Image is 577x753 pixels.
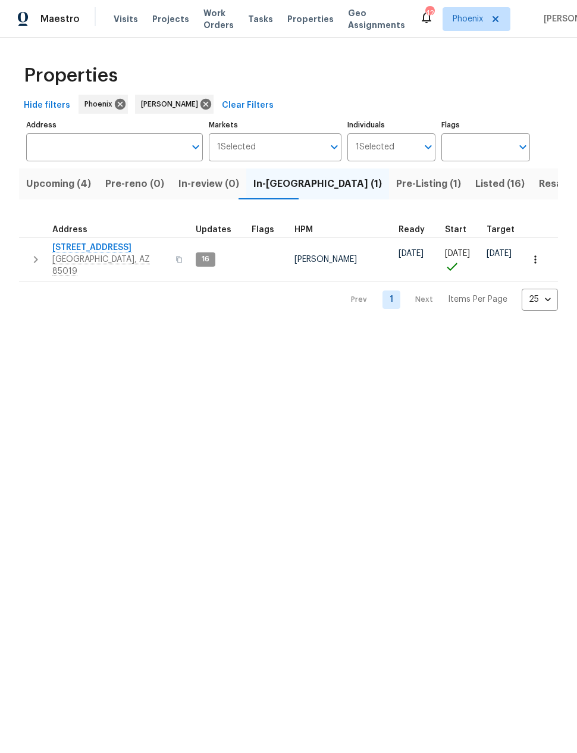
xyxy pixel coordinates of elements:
p: Items Per Page [448,293,507,305]
span: Geo Assignments [348,7,405,31]
span: Properties [287,13,334,25]
span: Updates [196,226,231,234]
button: Open [515,139,531,155]
button: Clear Filters [217,95,278,117]
nav: Pagination Navigation [340,289,558,311]
span: 16 [197,254,214,264]
div: 42 [425,7,434,19]
span: Phoenix [84,98,117,110]
span: [PERSON_NAME] [141,98,203,110]
div: Target renovation project end date [487,226,525,234]
span: Flags [252,226,274,234]
div: Phoenix [79,95,128,114]
span: Projects [152,13,189,25]
label: Flags [441,121,530,129]
span: Target [487,226,515,234]
span: Work Orders [203,7,234,31]
span: Phoenix [453,13,483,25]
button: Hide filters [19,95,75,117]
span: Upcoming (4) [26,176,91,192]
span: Visits [114,13,138,25]
span: In-review (0) [178,176,239,192]
label: Address [26,121,203,129]
span: Clear Filters [222,98,274,113]
label: Markets [209,121,341,129]
span: Tasks [248,15,273,23]
div: 25 [522,284,558,315]
span: Listed (16) [475,176,525,192]
span: In-[GEOGRAPHIC_DATA] (1) [253,176,382,192]
span: [DATE] [445,249,470,258]
span: [DATE] [399,249,424,258]
button: Open [420,139,437,155]
button: Open [187,139,204,155]
span: [DATE] [487,249,512,258]
span: Address [52,226,87,234]
div: [PERSON_NAME] [135,95,214,114]
span: 1 Selected [356,142,394,152]
span: Maestro [40,13,80,25]
span: Properties [24,70,118,82]
span: Pre-Listing (1) [396,176,461,192]
a: Goto page 1 [382,290,400,309]
label: Individuals [347,121,436,129]
div: Earliest renovation start date (first business day after COE or Checkout) [399,226,435,234]
span: Hide filters [24,98,70,113]
span: Start [445,226,466,234]
span: 1 Selected [217,142,256,152]
span: HPM [294,226,313,234]
span: Ready [399,226,425,234]
div: Actual renovation start date [445,226,477,234]
span: Pre-reno (0) [105,176,164,192]
button: Open [326,139,343,155]
span: [PERSON_NAME] [294,255,357,264]
td: Project started on time [440,238,482,281]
